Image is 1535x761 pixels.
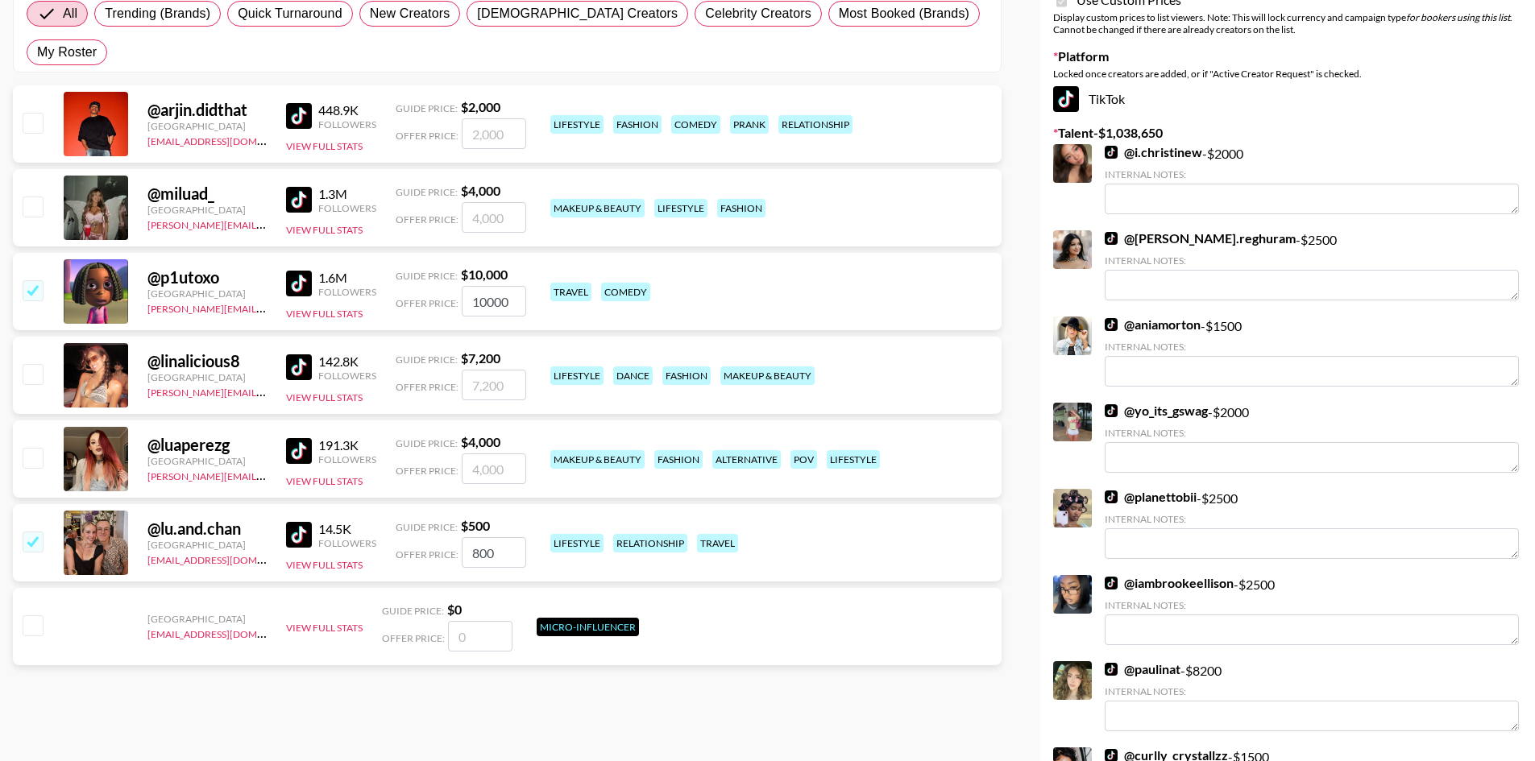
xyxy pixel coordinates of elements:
[778,115,853,134] div: relationship
[613,366,653,385] div: dance
[1105,575,1234,591] a: @iambrookeellison
[286,559,363,571] button: View Full Stats
[839,4,969,23] span: Most Booked (Brands)
[1105,663,1118,676] img: TikTok
[238,4,342,23] span: Quick Turnaround
[147,519,267,539] div: @ lu.and.chan
[1406,11,1510,23] em: for bookers using this list
[147,539,267,551] div: [GEOGRAPHIC_DATA]
[462,453,526,484] input: 4,000
[396,130,458,142] span: Offer Price:
[1105,404,1118,417] img: TikTok
[396,297,458,309] span: Offer Price:
[613,534,687,552] div: relationship
[790,450,817,469] div: pov
[462,118,526,149] input: 2,000
[1105,230,1519,300] div: - $ 2500
[462,537,526,568] input: 500
[461,267,508,282] strong: $ 10,000
[1053,48,1522,64] label: Platform
[1105,490,1118,503] img: TikTok
[671,115,720,134] div: comedy
[286,475,363,487] button: View Full Stats
[1105,489,1519,559] div: - $ 2500
[396,186,458,198] span: Guide Price:
[654,450,703,469] div: fashion
[147,267,267,287] div: @ p1utoxo
[147,300,463,315] a: [PERSON_NAME][EMAIL_ADDRESS][PERSON_NAME][DOMAIN_NAME]
[286,187,312,213] img: TikTok
[662,366,711,385] div: fashion
[318,202,376,214] div: Followers
[147,100,267,120] div: @ arjin.didthat
[396,521,458,533] span: Guide Price:
[286,271,312,296] img: TikTok
[147,625,309,640] a: [EMAIL_ADDRESS][DOMAIN_NAME]
[550,283,591,301] div: travel
[550,115,604,134] div: lifestyle
[1105,577,1118,589] img: TikTok
[730,115,769,134] div: prank
[286,391,363,403] button: View Full Stats
[705,4,811,23] span: Celebrity Creators
[1105,575,1519,645] div: - $ 2500
[1053,125,1522,141] label: Talent - $ 1,038,650
[1105,427,1519,439] div: Internal Notes:
[147,435,267,455] div: @ luaperezg
[286,622,363,634] button: View Full Stats
[550,534,604,552] div: lifestyle
[461,518,490,533] strong: $ 500
[318,186,376,202] div: 1.3M
[550,199,645,217] div: makeup & beauty
[654,199,707,217] div: lifestyle
[396,213,458,225] span: Offer Price:
[537,618,639,636] div: Micro-Influencer
[286,438,312,464] img: TikTok
[63,4,77,23] span: All
[382,605,444,617] span: Guide Price:
[461,350,500,366] strong: $ 7,200
[147,120,267,132] div: [GEOGRAPHIC_DATA]
[286,224,363,236] button: View Full Stats
[318,270,376,286] div: 1.6M
[550,450,645,469] div: makeup & beauty
[318,286,376,298] div: Followers
[396,102,458,114] span: Guide Price:
[601,283,650,301] div: comedy
[1105,318,1118,331] img: TikTok
[396,465,458,477] span: Offer Price:
[462,286,526,316] input: 10,000
[1105,168,1519,180] div: Internal Notes:
[318,537,376,549] div: Followers
[447,602,462,617] strong: $ 0
[318,102,376,118] div: 448.9K
[1053,86,1522,112] div: TikTok
[1053,86,1079,112] img: TikTok
[37,43,97,62] span: My Roster
[462,202,526,233] input: 4,000
[477,4,678,23] span: [DEMOGRAPHIC_DATA] Creators
[712,450,781,469] div: alternative
[827,450,880,469] div: lifestyle
[286,103,312,129] img: TikTok
[1105,661,1519,731] div: - $ 8200
[147,455,267,467] div: [GEOGRAPHIC_DATA]
[550,366,604,385] div: lifestyle
[697,534,738,552] div: travel
[147,613,267,625] div: [GEOGRAPHIC_DATA]
[147,132,309,147] a: [EMAIL_ADDRESS][DOMAIN_NAME]
[370,4,450,23] span: New Creators
[1105,254,1519,267] div: Internal Notes:
[461,183,500,198] strong: $ 4,000
[462,370,526,400] input: 7,200
[318,118,376,130] div: Followers
[1105,403,1208,419] a: @yo_its_gswag
[105,4,210,23] span: Trending (Brands)
[286,140,363,152] button: View Full Stats
[461,434,500,449] strong: $ 4,000
[147,551,309,566] a: [EMAIL_ADDRESS][DOMAIN_NAME]
[1105,144,1202,160] a: @i.christinew
[286,308,363,320] button: View Full Stats
[1105,513,1519,525] div: Internal Notes:
[147,184,267,204] div: @ miluad_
